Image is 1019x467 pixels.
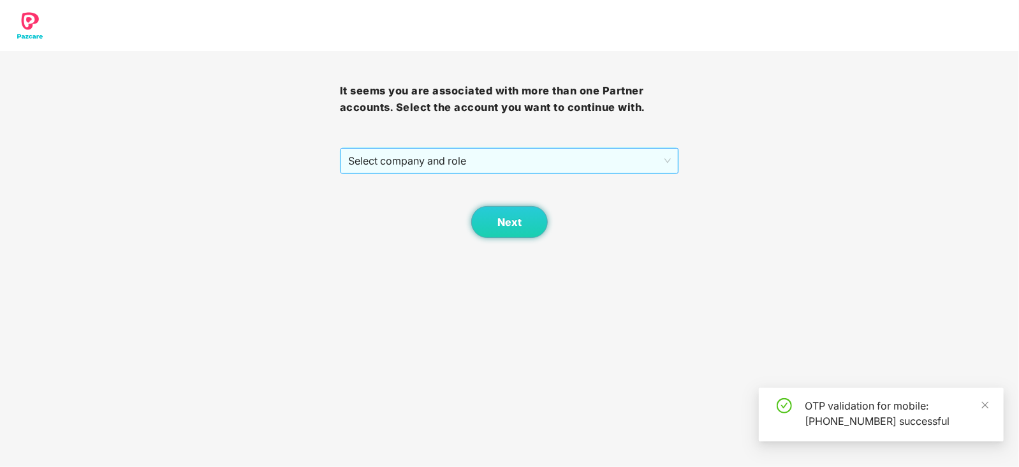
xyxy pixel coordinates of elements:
h3: It seems you are associated with more than one Partner accounts. Select the account you want to c... [340,83,680,115]
button: Next [471,206,548,238]
span: close [981,401,990,410]
span: Select company and role [348,149,671,173]
div: OTP validation for mobile: [PHONE_NUMBER] successful [805,398,988,429]
span: Next [497,216,522,228]
span: check-circle [777,398,792,413]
